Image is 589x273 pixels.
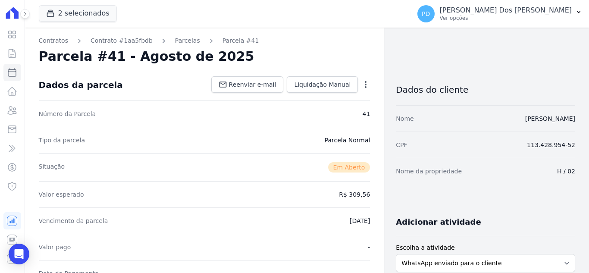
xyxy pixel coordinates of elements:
dd: R$ 309,56 [339,190,370,199]
h3: Dados do cliente [396,85,575,95]
dd: 113.428.954-52 [527,141,575,149]
dt: Nome da propriedade [396,167,462,176]
button: PD [PERSON_NAME] Dos [PERSON_NAME] Ver opções [410,2,589,26]
a: Reenviar e-mail [211,76,284,93]
dt: Valor esperado [39,190,84,199]
dt: Tipo da parcela [39,136,85,144]
dd: - [368,243,370,251]
dt: Número da Parcela [39,110,96,118]
a: Contratos [39,36,68,45]
dt: Valor pago [39,243,71,251]
label: Escolha a atividade [396,243,575,252]
p: Ver opções [440,15,572,22]
a: [PERSON_NAME] [525,115,575,122]
dd: Parcela Normal [325,136,370,144]
span: Reenviar e-mail [229,80,276,89]
dt: Vencimento da parcela [39,217,108,225]
a: Parcela #41 [222,36,259,45]
div: Open Intercom Messenger [9,244,29,264]
dt: CPF [396,141,407,149]
a: Liquidação Manual [287,76,358,93]
dd: H / 02 [557,167,575,176]
span: PD [422,11,430,17]
dd: [DATE] [350,217,370,225]
dd: 41 [363,110,370,118]
span: Liquidação Manual [294,80,351,89]
dt: Nome [396,114,414,123]
h2: Parcela #41 - Agosto de 2025 [39,49,254,64]
dt: Situação [39,162,65,173]
a: Parcelas [175,36,200,45]
span: Em Aberto [328,162,370,173]
a: Contrato #1aa5fbdb [91,36,153,45]
p: [PERSON_NAME] Dos [PERSON_NAME] [440,6,572,15]
button: 2 selecionados [39,5,117,22]
div: Dados da parcela [39,80,123,90]
h3: Adicionar atividade [396,217,481,227]
nav: Breadcrumb [39,36,370,45]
